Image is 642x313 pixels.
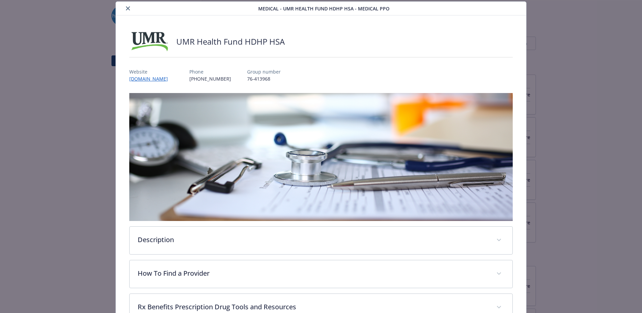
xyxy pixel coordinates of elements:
[129,76,173,82] a: [DOMAIN_NAME]
[247,68,281,75] p: Group number
[129,68,173,75] p: Website
[258,5,389,12] span: Medical - UMR Health Fund HDHP HSA - Medical PPO
[138,268,488,278] p: How To Find a Provider
[130,227,512,254] div: Description
[130,260,512,288] div: How To Find a Provider
[176,36,285,47] h2: UMR Health Fund HDHP HSA
[189,75,231,82] p: [PHONE_NUMBER]
[138,235,488,245] p: Description
[247,75,281,82] p: 76-413968
[129,32,170,52] img: UMR
[129,93,513,221] img: banner
[124,4,132,12] button: close
[138,302,488,312] p: Rx Benefits Prescription Drug Tools and Resources
[189,68,231,75] p: Phone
